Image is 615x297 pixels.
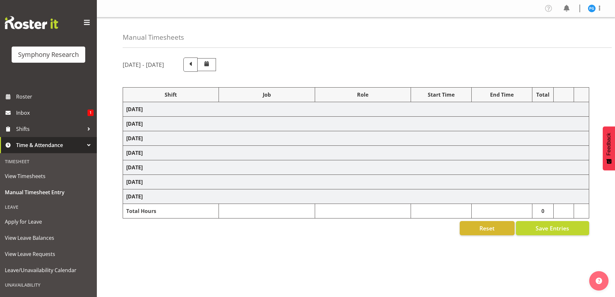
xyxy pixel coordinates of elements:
td: [DATE] [123,146,589,160]
td: [DATE] [123,189,589,204]
div: Leave [2,200,95,214]
span: Feedback [606,133,612,155]
td: [DATE] [123,102,589,117]
a: View Leave Balances [2,230,95,246]
td: Total Hours [123,204,219,218]
div: Unavailability [2,278,95,292]
div: Shift [126,91,215,99]
div: Timesheet [2,155,95,168]
a: Manual Timesheet Entry [2,184,95,200]
a: Leave/Unavailability Calendar [2,262,95,278]
a: Apply for Leave [2,214,95,230]
a: View Leave Requests [2,246,95,262]
span: Save Entries [536,224,569,232]
div: End Time [475,91,529,99]
div: Start Time [414,91,468,99]
td: [DATE] [123,175,589,189]
span: View Timesheets [5,171,92,181]
span: View Leave Balances [5,233,92,243]
span: Reset [479,224,495,232]
span: Inbox [16,108,87,118]
button: Reset [460,221,515,235]
td: [DATE] [123,160,589,175]
div: Total [536,91,550,99]
span: Roster [16,92,94,101]
button: Feedback - Show survey [603,126,615,170]
span: View Leave Requests [5,249,92,259]
span: Apply for Leave [5,217,92,227]
button: Save Entries [516,221,589,235]
span: Leave/Unavailability Calendar [5,265,92,275]
div: Job [222,91,311,99]
img: help-xxl-2.png [596,278,602,284]
span: Shifts [16,124,84,134]
div: Symphony Research [18,50,79,59]
span: Time & Attendance [16,140,84,150]
img: Rosterit website logo [5,16,58,29]
td: 0 [532,204,554,218]
span: 1 [87,110,94,116]
h4: Manual Timesheets [123,34,184,41]
div: Role [318,91,407,99]
td: [DATE] [123,131,589,146]
h5: [DATE] - [DATE] [123,61,164,68]
img: patricia-gilmour9541.jpg [588,5,596,12]
a: View Timesheets [2,168,95,184]
td: [DATE] [123,117,589,131]
span: Manual Timesheet Entry [5,187,92,197]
